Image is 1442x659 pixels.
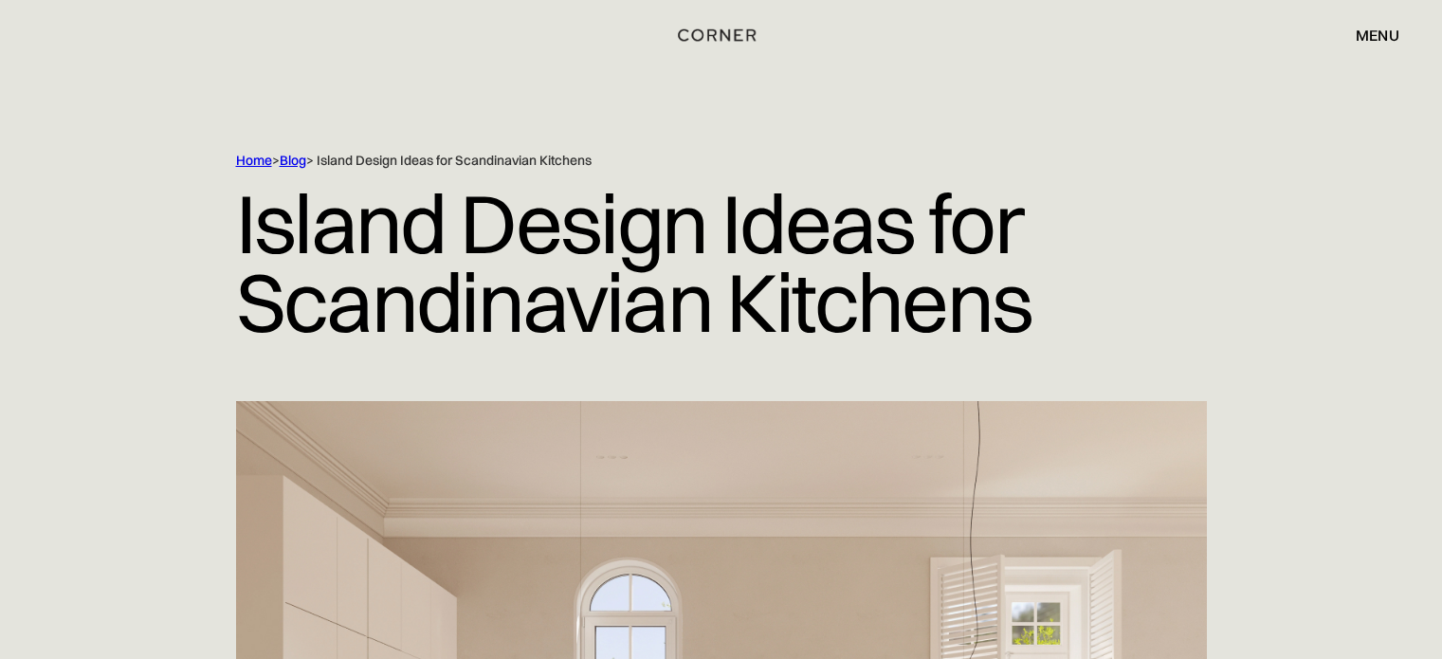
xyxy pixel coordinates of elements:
a: home [671,23,770,47]
a: Home [236,152,272,169]
div: menu [1337,19,1399,51]
a: Blog [280,152,306,169]
h1: Island Design Ideas for Scandinavian Kitchens [236,170,1207,356]
div: menu [1356,27,1399,43]
div: > > Island Design Ideas for Scandinavian Kitchens [236,152,1127,170]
